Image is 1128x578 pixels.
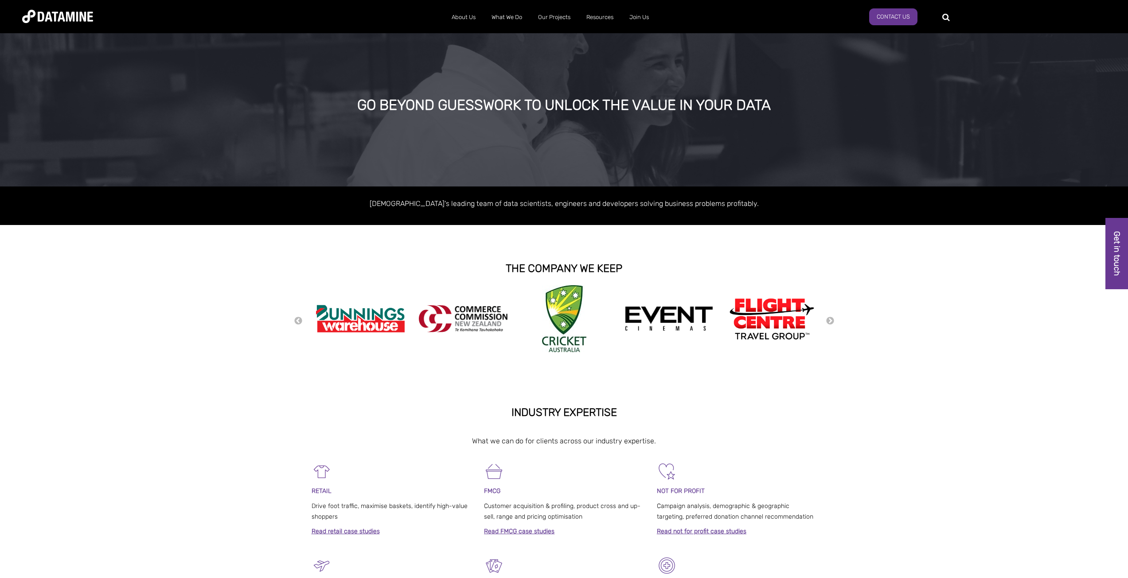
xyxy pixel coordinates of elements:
[312,502,468,520] span: Drive foot traffic, maximise baskets, identify high-value shoppers
[869,8,917,25] a: Contact Us
[1105,218,1128,289] a: Get in touch
[506,262,622,275] strong: THE COMPANY WE KEEP
[22,10,93,23] img: Datamine
[472,437,656,445] span: What we can do for clients across our industry expertise.
[484,6,530,29] a: What We Do
[312,462,332,481] img: Retail-1
[312,528,380,535] a: Read retail case studies
[312,198,817,209] p: [DEMOGRAPHIC_DATA]'s leading team of data scientists, engineers and developers solving business p...
[316,302,405,335] img: Bunnings Warehouse
[657,528,746,535] a: Read not for profit case studies
[657,502,813,520] span: Campaign analysis, demographic & geographic targeting, preferred donation channel recommendation
[484,555,504,575] img: Entertainment
[530,6,578,29] a: Our Projects
[484,528,554,535] a: Read FMCG case studies
[294,316,303,326] button: Previous
[484,487,500,495] span: FMCG
[826,316,835,326] button: Next
[511,406,617,419] strong: INDUSTRY EXPERTISE
[542,285,586,352] img: Cricket Australia
[657,487,705,495] span: NOT FOR PROFIT
[484,462,504,481] img: FMCG
[444,6,484,29] a: About Us
[312,487,332,495] span: RETAIL
[727,296,816,341] img: Flight Centre
[657,462,677,481] img: Not For Profit
[657,555,677,575] img: Healthcare
[484,502,640,520] span: Customer acquisition & profiling, product cross and up-sell, range and pricing optimisation
[419,305,507,332] img: commercecommission
[312,555,332,575] img: Travel & Tourism
[621,6,657,29] a: Join Us
[624,306,713,332] img: event cinemas
[578,6,621,29] a: Resources
[124,97,1004,113] div: GO BEYOND GUESSWORK TO UNLOCK THE VALUE IN YOUR DATA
